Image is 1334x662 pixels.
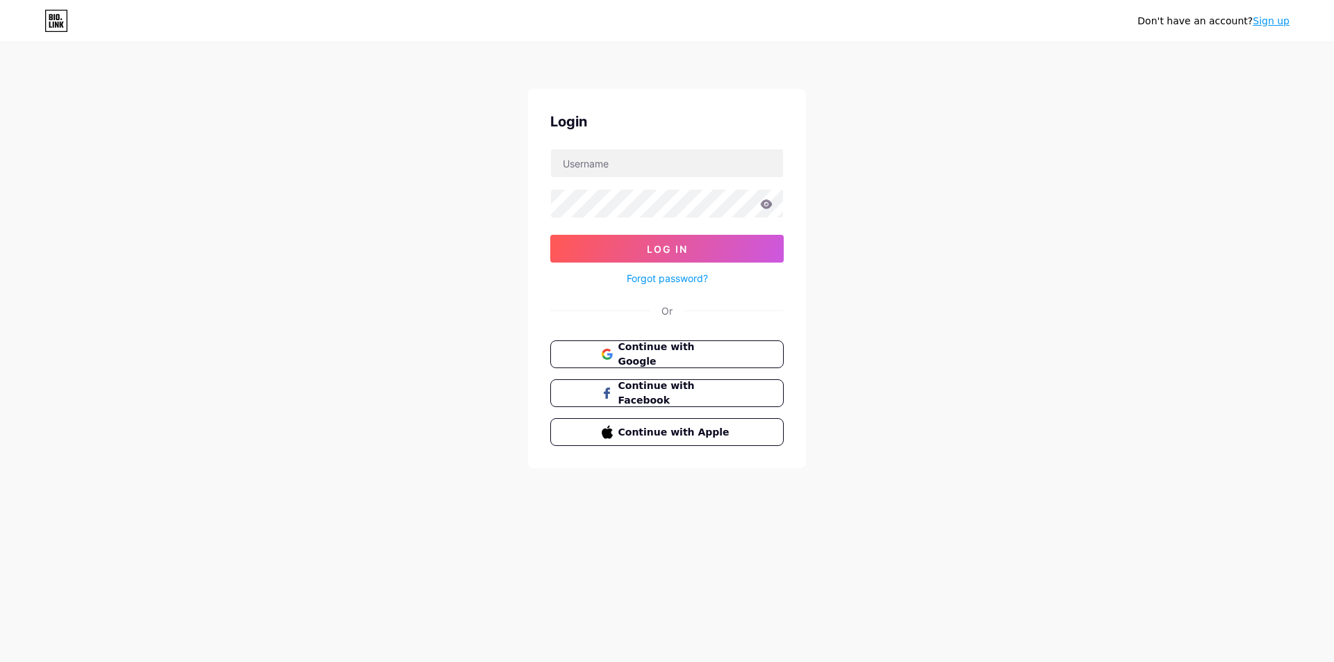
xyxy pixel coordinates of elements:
[550,418,784,446] button: Continue with Apple
[1253,15,1290,26] a: Sign up
[647,243,688,255] span: Log In
[618,340,733,369] span: Continue with Google
[661,304,673,318] div: Or
[550,111,784,132] div: Login
[550,340,784,368] button: Continue with Google
[551,149,783,177] input: Username
[618,425,733,440] span: Continue with Apple
[627,271,708,286] a: Forgot password?
[550,235,784,263] button: Log In
[550,379,784,407] button: Continue with Facebook
[618,379,733,408] span: Continue with Facebook
[1137,14,1290,28] div: Don't have an account?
